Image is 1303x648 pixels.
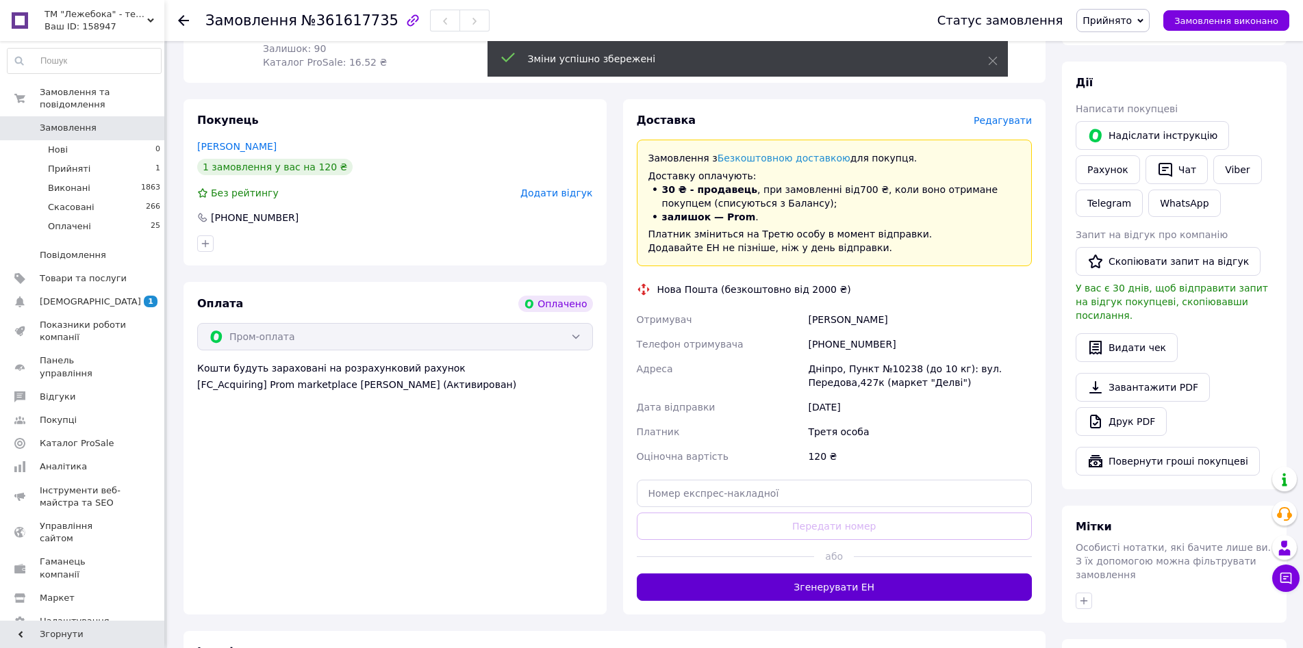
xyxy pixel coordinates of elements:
span: Інструменти веб-майстра та SEO [40,484,127,509]
div: Ваш ID: 158947 [45,21,164,33]
p: Платник зміниться на Третю особу в момент відправки. Додавайте ЕН не пізніше, ніж у день відправки. [648,227,1021,255]
span: Оціночна вартість [637,451,729,462]
span: Налаштування [40,615,110,627]
div: 1 замовлення у вас на 120 ₴ [197,159,353,175]
div: [PHONE_NUMBER] [210,211,300,224]
div: Третя особа [805,419,1035,444]
span: Відгуки [40,391,75,403]
span: Прийняті [48,163,90,175]
span: 0 [155,144,160,156]
li: , при замовленні від 700 ₴ , коли воно отримане покупцем (списуються з Балансу); [648,183,1021,210]
button: Замовлення виконано [1163,10,1289,31]
span: Прийнято [1083,15,1132,26]
button: Надіслати інструкцію [1076,121,1229,150]
span: 1863 [141,182,160,194]
span: Замовлення виконано [1174,16,1278,26]
span: Дата відправки [637,402,716,413]
span: Повідомлення [40,249,106,261]
span: або [814,549,854,563]
div: 120 ₴ [805,444,1035,469]
b: 30 ₴ - продавець [662,184,758,195]
span: 266 [146,201,160,213]
span: Каталог ProSale: 16.52 ₴ [263,57,387,68]
span: ТМ "Лежебока" - текстиль та спецвироби [45,8,147,21]
button: Скопіювати запит на відгук [1076,247,1261,276]
span: Покупці [40,414,77,426]
input: Номер експрес-накладної [637,480,1033,507]
span: Скасовані [48,201,94,213]
span: Оплата [197,297,243,310]
span: Мітки [1076,520,1112,533]
span: Товари та послуги [40,272,127,285]
span: 1 [144,296,157,307]
a: [PERSON_NAME] [197,141,277,152]
span: Додати відгук [520,187,592,198]
div: Оплачено [518,296,592,312]
span: Адреса [637,363,673,374]
button: Повернути гроші покупцеві [1076,447,1260,476]
span: 25 [151,220,160,233]
span: Залишок: 90 [263,43,326,54]
span: 1 [155,163,160,175]
span: Покупець [197,114,259,127]
span: Замовлення [40,122,97,134]
span: Редагувати [974,115,1032,126]
span: Написати покупцеві [1076,103,1178,114]
span: Отримувач [637,314,692,325]
span: У вас є 30 днів, щоб відправити запит на відгук покупцеві, скопіювавши посилання. [1076,283,1268,321]
span: Без рейтингу [211,187,279,198]
span: №361617735 [301,12,399,29]
div: Повернутися назад [178,14,189,27]
button: Чат [1146,155,1208,184]
a: WhatsApp [1148,190,1220,217]
span: [DEMOGRAPHIC_DATA] [40,296,141,308]
div: Доставку оплачують: [637,140,1033,266]
span: Управління сайтом [40,520,127,545]
a: Viber [1213,155,1261,184]
span: Маркет [40,592,75,604]
span: Показники роботи компанії [40,319,127,344]
span: Замовлення [205,12,297,29]
span: Панель управління [40,354,127,379]
div: [PERSON_NAME] [805,307,1035,332]
button: Рахунок [1076,155,1140,184]
div: [DATE] [805,395,1035,419]
span: Дії [1076,76,1093,89]
span: Замовлення та повідомлення [40,86,164,111]
div: Дніпро, Пункт №10238 (до 10 кг): вул. Передова,427к (маркет "Делві") [805,357,1035,395]
button: Чат з покупцем [1272,565,1300,592]
button: Згенерувати ЕН [637,573,1033,601]
input: Пошук [8,49,161,73]
a: Завантажити PDF [1076,373,1210,402]
li: . [648,210,1021,224]
b: залишок — Prom [662,211,756,222]
div: [PHONE_NUMBER] [805,332,1035,357]
a: Telegram [1076,190,1143,217]
span: Телефон отримувача [637,339,744,350]
span: Особисті нотатки, які бачите лише ви. З їх допомогою можна фільтрувати замовлення [1076,542,1271,580]
span: Каталог ProSale [40,437,114,450]
span: Оплачені [48,220,91,233]
span: Платник [637,426,680,437]
div: Зміни успішно збережені [528,52,954,66]
span: Виконані [48,182,90,194]
a: Безкоштовною доставкою [718,153,850,164]
span: Гаманець компанії [40,556,127,580]
span: Нові [48,144,68,156]
span: Запит на відгук про компанію [1076,229,1228,240]
span: Аналітика [40,461,87,473]
div: Статус замовлення [937,14,1063,27]
button: Видати чек [1076,333,1178,362]
span: Доставка [637,114,696,127]
div: Нова Пошта (безкоштовно від 2000 ₴) [654,283,855,296]
div: Кошти будуть зараховані на розрахунковий рахунок [197,361,593,391]
p: Замовлення з для покупця. [648,151,1021,166]
a: Друк PDF [1076,407,1167,436]
div: [FC_Acquiring] Prom marketplace [PERSON_NAME] (Активирован) [197,378,593,391]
